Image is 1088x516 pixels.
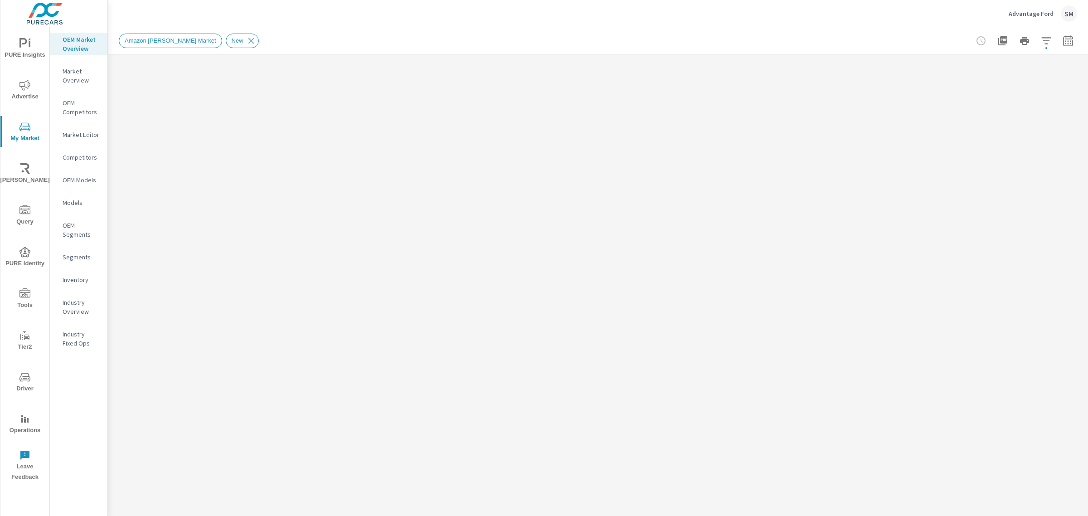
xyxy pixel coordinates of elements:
button: Select Date Range [1059,32,1077,50]
p: Models [63,198,100,207]
div: Competitors [50,151,107,164]
span: Tier2 [3,330,47,352]
div: OEM Market Overview [50,33,107,55]
p: OEM Models [63,175,100,185]
p: OEM Segments [63,221,100,239]
div: Industry Fixed Ops [50,327,107,350]
span: Operations [3,414,47,436]
button: Print Report [1015,32,1034,50]
div: OEM Competitors [50,96,107,119]
div: New [226,34,259,48]
p: Competitors [63,153,100,162]
span: Tools [3,288,47,311]
p: OEM Competitors [63,98,100,117]
span: Driver [3,372,47,394]
p: Industry Overview [63,298,100,316]
span: PURE Insights [3,38,47,60]
div: Market Overview [50,64,107,87]
p: Market Overview [63,67,100,85]
button: "Export Report to PDF" [994,32,1012,50]
div: SM [1061,5,1077,22]
div: Segments [50,250,107,264]
span: Amazon [PERSON_NAME] Market [119,37,222,44]
p: Inventory [63,275,100,284]
div: Models [50,196,107,209]
div: OEM Models [50,173,107,187]
p: Segments [63,253,100,262]
div: Industry Overview [50,296,107,318]
div: Market Editor [50,128,107,141]
p: Industry Fixed Ops [63,330,100,348]
p: Advantage Ford [1009,10,1054,18]
span: PURE Identity [3,247,47,269]
span: Query [3,205,47,227]
span: Advertise [3,80,47,102]
span: New [226,37,249,44]
div: nav menu [0,27,49,486]
span: [PERSON_NAME] [3,163,47,185]
div: Inventory [50,273,107,287]
p: Market Editor [63,130,100,139]
div: OEM Segments [50,219,107,241]
span: My Market [3,122,47,144]
button: Apply Filters [1037,32,1055,50]
p: OEM Market Overview [63,35,100,53]
span: Leave Feedback [3,450,47,482]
